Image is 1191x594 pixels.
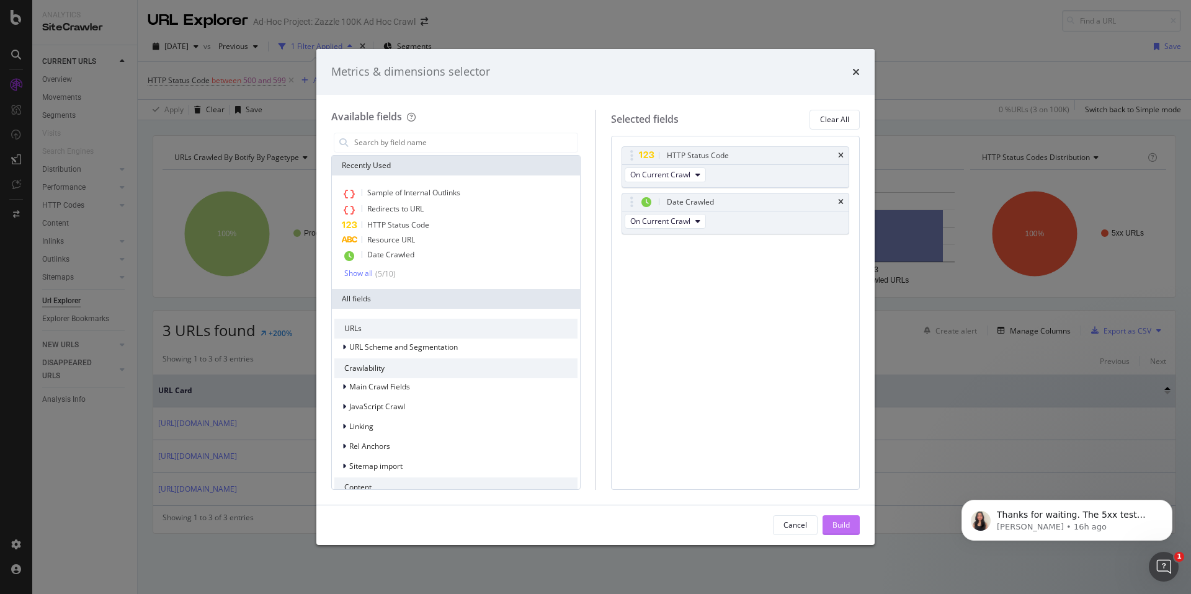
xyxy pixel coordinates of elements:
[852,64,860,80] div: times
[367,234,415,245] span: Resource URL
[349,461,403,471] span: Sitemap import
[334,477,578,497] div: Content
[943,474,1191,561] iframe: Intercom notifications message
[630,169,690,180] span: On Current Crawl
[667,196,714,208] div: Date Crawled
[1149,552,1179,582] iframe: Intercom live chat
[820,114,849,125] div: Clear All
[810,110,860,130] button: Clear All
[349,401,405,412] span: JavaScript Crawl
[838,198,844,206] div: times
[622,146,850,188] div: HTTP Status CodetimesOn Current Crawl
[331,110,402,123] div: Available fields
[349,421,373,432] span: Linking
[373,268,396,279] div: ( 5 / 10 )
[838,152,844,159] div: times
[367,187,460,198] span: Sample of Internal Outlinks
[625,167,706,182] button: On Current Crawl
[667,149,729,162] div: HTTP Status Code
[823,515,860,535] button: Build
[334,358,578,378] div: Crawlability
[334,319,578,339] div: URLs
[367,219,429,230] span: HTTP Status Code
[630,216,690,226] span: On Current Crawl
[622,193,850,234] div: Date CrawledtimesOn Current Crawl
[331,64,490,80] div: Metrics & dimensions selector
[773,515,818,535] button: Cancel
[353,133,578,152] input: Search by field name
[1174,552,1184,562] span: 1
[349,381,410,392] span: Main Crawl Fields
[349,342,458,352] span: URL Scheme and Segmentation
[611,112,679,126] div: Selected fields
[316,49,875,545] div: modal
[367,249,414,260] span: Date Crawled
[332,289,580,309] div: All fields
[832,520,850,530] div: Build
[332,156,580,175] div: Recently Used
[344,269,373,278] div: Show all
[367,203,424,214] span: Redirects to URL
[783,520,807,530] div: Cancel
[625,214,706,229] button: On Current Crawl
[349,441,390,451] span: Rel Anchors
